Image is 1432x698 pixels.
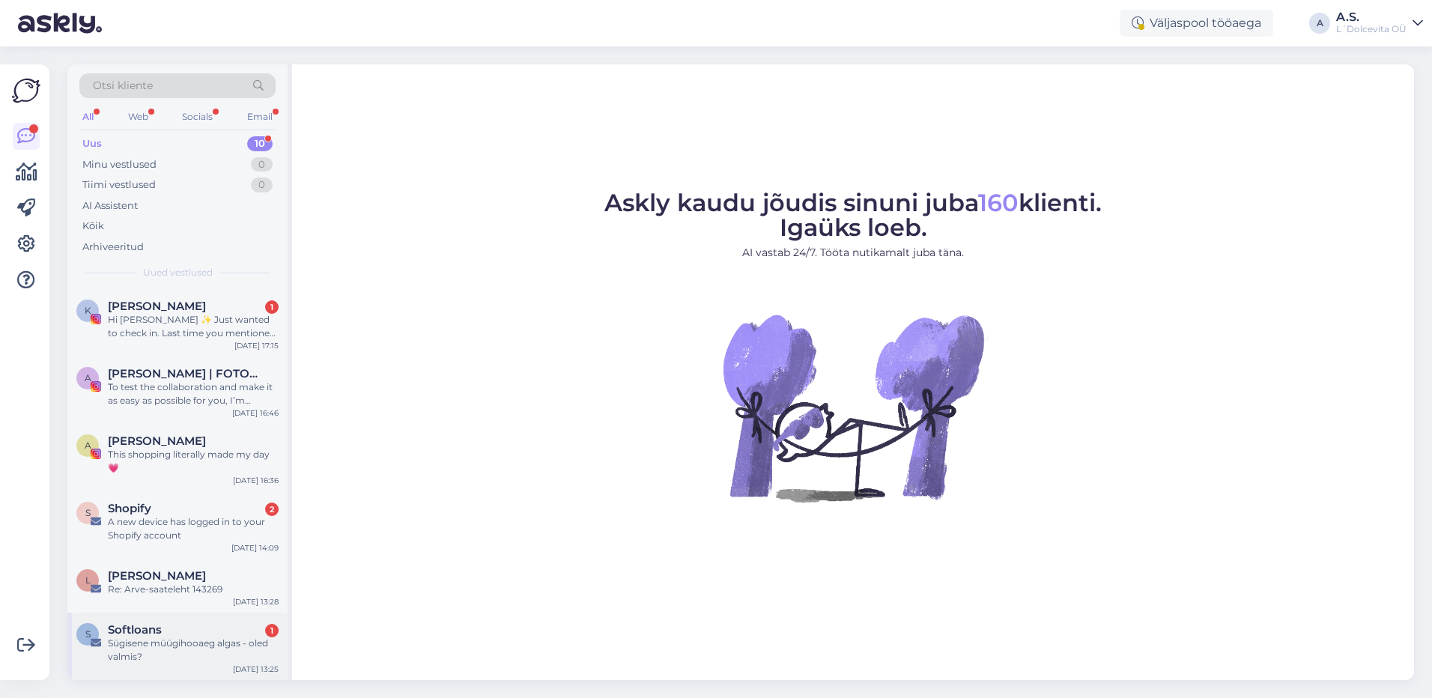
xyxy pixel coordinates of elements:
span: S [85,628,91,640]
p: AI vastab 24/7. Tööta nutikamalt juba täna. [604,245,1102,261]
div: A [1309,13,1330,34]
span: Softloans [108,623,162,637]
span: Shopify [108,502,151,515]
div: [DATE] 17:15 [234,340,279,351]
div: Sügisene müügihooaeg algas - oled valmis? [108,637,279,664]
div: [DATE] 13:25 [233,664,279,675]
div: Kõik [82,219,104,234]
div: Socials [179,107,216,127]
span: Uued vestlused [143,266,213,279]
div: Väljaspool tööaega [1120,10,1273,37]
div: Minu vestlused [82,157,157,172]
a: A.S.L´Dolcevita OÜ [1336,11,1423,35]
div: AI Assistent [82,198,138,213]
div: L´Dolcevita OÜ [1336,23,1407,35]
img: No Chat active [718,273,988,542]
span: Laura Kaljusaar [108,569,206,583]
div: 0 [251,157,273,172]
div: 1 [265,624,279,637]
div: [DATE] 16:36 [233,475,279,486]
div: To test the collaboration and make it as easy as possible for you, I’m offering a barter deal for... [108,380,279,407]
div: Tiimi vestlused [82,177,156,192]
div: [DATE] 14:09 [231,542,279,553]
div: [DATE] 16:46 [232,407,279,419]
div: A new device has logged in to your Shopify account [108,515,279,542]
span: S [85,507,91,518]
span: Anneliis Voore | FOTOGRAAF✨MENTORLUS✨UGC [108,367,264,380]
div: [DATE] 13:28 [233,596,279,607]
div: 10 [247,136,273,151]
div: A.S. [1336,11,1407,23]
span: Kátia Lemetti [108,300,206,313]
span: Otsi kliente [93,78,153,94]
div: All [79,107,97,127]
div: Uus [82,136,102,151]
span: Anita Sibul [108,434,206,448]
div: Web [125,107,151,127]
div: 2 [265,503,279,516]
span: A [85,372,91,383]
span: 160 [978,188,1019,217]
img: Askly Logo [12,76,40,105]
span: K [85,305,91,316]
span: L [85,574,91,586]
div: Email [244,107,276,127]
span: Askly kaudu jõudis sinuni juba klienti. Igaüks loeb. [604,188,1102,242]
div: This shopping literally made my day 💗 [108,448,279,475]
div: Re: Arve-saateleht 143269 [108,583,279,596]
div: 0 [251,177,273,192]
div: 1 [265,300,279,314]
span: A [85,440,91,451]
div: Hi [PERSON_NAME] ✨ Just wanted to check in. Last time you mentioned you’d ask the team what kind ... [108,313,279,340]
div: Arhiveeritud [82,240,144,255]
